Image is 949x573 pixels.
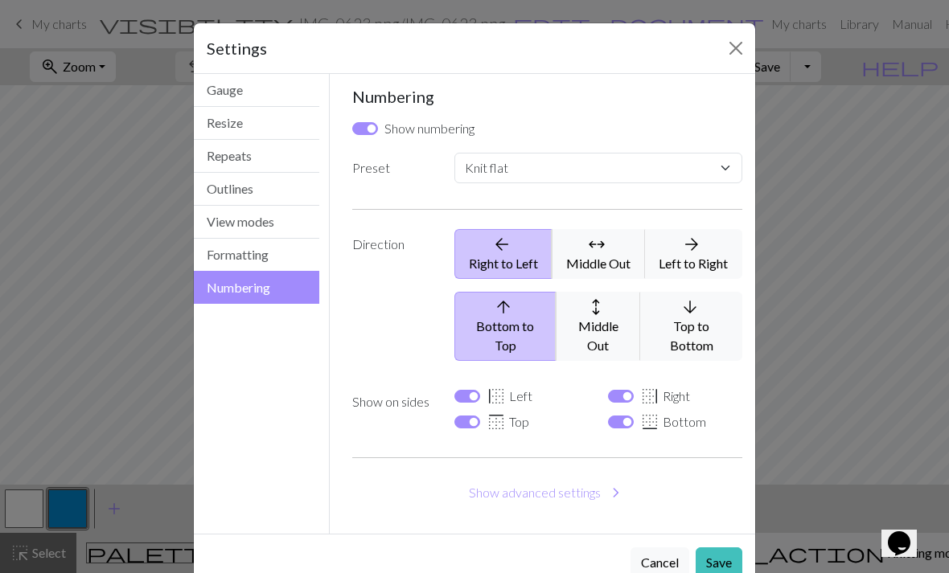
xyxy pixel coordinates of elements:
[640,412,706,432] label: Bottom
[606,481,626,504] span: chevron_right
[454,292,557,361] button: Bottom to Top
[384,119,474,138] label: Show numbering
[680,296,700,318] span: arrow_downward
[494,296,513,318] span: arrow_upward
[552,229,645,279] button: Middle Out
[207,36,267,60] h5: Settings
[194,107,319,140] button: Resize
[587,233,606,256] span: arrows_outward
[682,233,701,256] span: arrow_forward
[640,387,690,406] label: Right
[487,387,532,406] label: Left
[352,477,743,508] button: Show advanced settings
[194,206,319,239] button: View modes
[194,140,319,173] button: Repeats
[487,412,529,432] label: Top
[194,173,319,206] button: Outlines
[723,35,749,61] button: Close
[343,387,445,438] label: Show on sides
[194,239,319,272] button: Formatting
[194,271,319,304] button: Numbering
[640,292,742,361] button: Top to Bottom
[343,229,445,374] label: Direction
[454,229,553,279] button: Right to Left
[194,74,319,107] button: Gauge
[487,385,506,407] span: border_left
[343,153,445,190] label: Preset
[556,292,641,361] button: Middle Out
[645,229,742,279] button: Left to Right
[640,385,659,407] span: border_right
[487,411,506,433] span: border_top
[881,509,933,557] iframe: chat widget
[585,297,608,317] span: arrows_outward
[492,233,511,256] span: arrow_back
[352,87,743,106] h5: Numbering
[640,411,659,433] span: border_bottom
